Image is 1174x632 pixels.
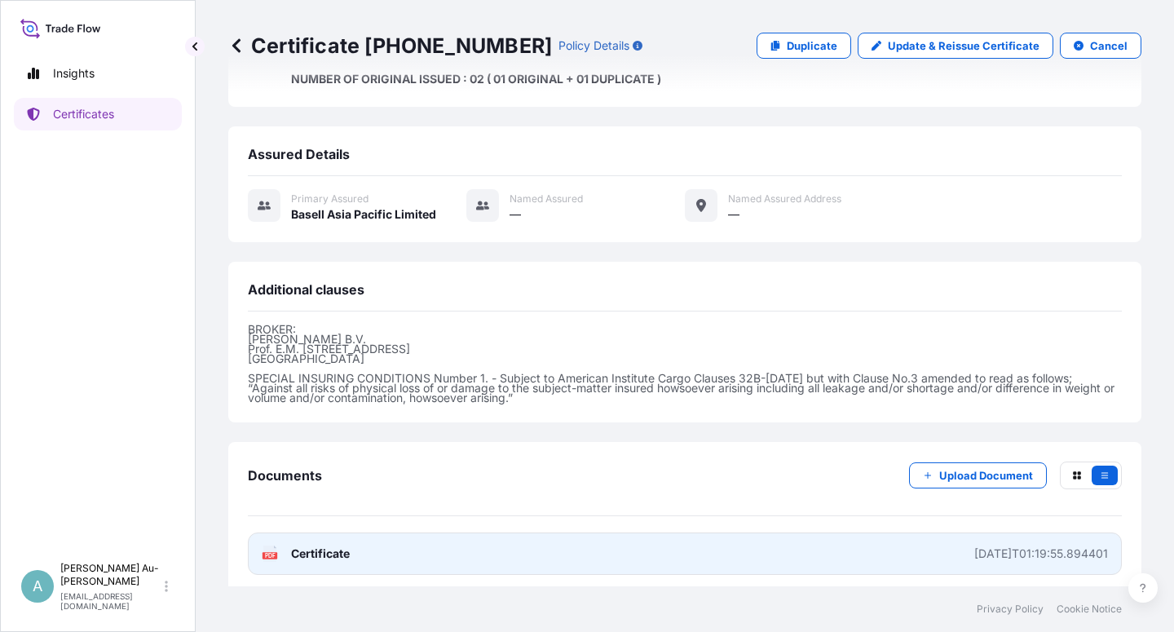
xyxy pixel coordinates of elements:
p: Policy Details [558,38,629,54]
span: Additional clauses [248,281,364,298]
span: A [33,578,42,594]
span: — [510,206,521,223]
a: Update & Reissue Certificate [858,33,1053,59]
p: BROKER: [PERSON_NAME] B.V. Prof. E.M. [STREET_ADDRESS] [GEOGRAPHIC_DATA] SPECIAL INSURING CONDITI... [248,325,1122,403]
a: Cookie Notice [1057,603,1122,616]
p: Certificates [53,106,114,122]
span: Assured Details [248,146,350,162]
span: Named Assured [510,192,583,206]
p: Certificate [PHONE_NUMBER] [228,33,552,59]
a: Duplicate [757,33,851,59]
span: — [728,206,739,223]
span: Documents [248,467,322,484]
p: Duplicate [787,38,837,54]
p: Upload Document [939,467,1033,484]
text: PDF [265,553,276,559]
span: Certificate [291,546,350,562]
a: PDFCertificate[DATE]T01:19:55.894401 [248,533,1122,575]
span: Basell Asia Pacific Limited [291,206,436,223]
span: Named Assured Address [728,192,841,206]
p: [EMAIL_ADDRESS][DOMAIN_NAME] [60,591,161,611]
span: Primary assured [291,192,369,206]
p: Insights [53,65,95,82]
div: [DATE]T01:19:55.894401 [974,546,1108,562]
p: Update & Reissue Certificate [888,38,1039,54]
a: Certificates [14,98,182,130]
a: Privacy Policy [977,603,1044,616]
a: Insights [14,57,182,90]
button: Cancel [1060,33,1141,59]
p: Cancel [1090,38,1128,54]
button: Upload Document [909,462,1047,488]
p: [PERSON_NAME] Au-[PERSON_NAME] [60,562,161,588]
